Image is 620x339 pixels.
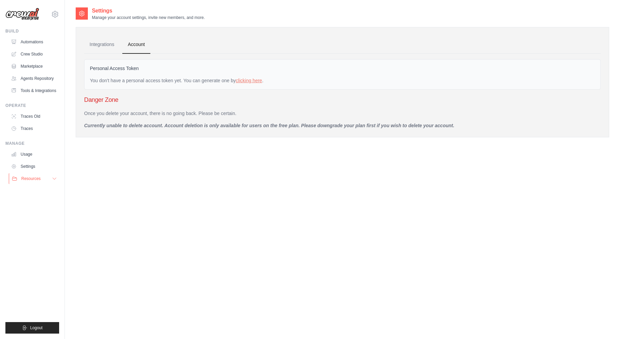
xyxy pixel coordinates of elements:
[84,36,120,54] a: Integrations
[5,28,59,34] div: Build
[90,65,139,72] label: Personal Access Token
[9,173,60,184] button: Resources
[92,15,205,20] p: Manage your account settings, invite new members, and more.
[8,161,59,172] a: Settings
[84,110,601,117] p: Once you delete your account, there is no going back. Please be certain.
[90,77,595,84] div: You don't have a personal access token yet. You can generate one by .
[92,7,205,15] h2: Settings
[5,141,59,146] div: Manage
[84,95,601,105] h3: Danger Zone
[8,73,59,84] a: Agents Repository
[8,123,59,134] a: Traces
[30,325,43,331] span: Logout
[5,322,59,334] button: Logout
[8,49,59,60] a: Crew Studio
[5,8,39,21] img: Logo
[5,103,59,108] div: Operate
[84,122,601,129] p: Currently unable to delete account. Account deletion is only available for users on the free plan...
[8,149,59,160] a: Usage
[8,111,59,122] a: Traces Old
[236,78,262,83] a: clicking here
[122,36,150,54] a: Account
[21,176,41,181] span: Resources
[8,61,59,72] a: Marketplace
[8,37,59,47] a: Automations
[8,85,59,96] a: Tools & Integrations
